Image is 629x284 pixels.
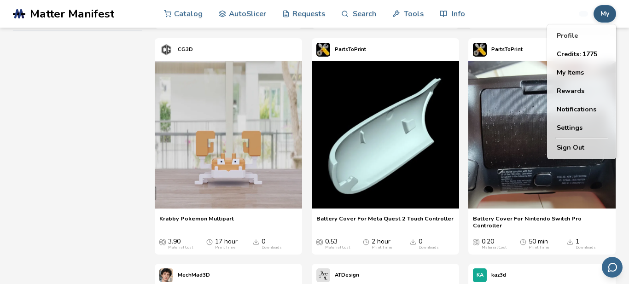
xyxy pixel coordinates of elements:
[410,238,416,245] span: Downloads
[594,5,616,23] button: My
[316,215,454,229] a: Battery Cover For Meta Quest 2 Touch Controller
[159,268,173,282] img: MechMad3D's profile
[372,238,392,250] div: 2 hour
[253,238,259,245] span: Downloads
[602,257,623,278] button: Send feedback via email
[549,27,614,45] button: Profile
[168,238,193,250] div: 3.90
[159,215,234,229] a: Krabby Pokemon Multipart
[30,7,114,20] span: Matter Manifest
[335,270,359,280] p: ATDesign
[473,238,479,245] span: Average Cost
[477,272,483,278] span: KA
[372,245,392,250] div: Print Time
[520,238,526,245] span: Average Print Time
[557,106,596,113] span: Notifications
[335,45,366,54] p: PartsToPrint
[549,64,614,82] button: My Items
[206,238,213,245] span: Average Print Time
[155,38,198,61] a: CG3D's profileCG3D
[419,245,439,250] div: Downloads
[312,38,371,61] a: PartsToPrint's profilePartsToPrint
[491,270,506,280] p: kaz3d
[549,139,614,157] button: Sign Out
[473,43,487,57] img: PartsToPrint's profile
[325,245,350,250] div: Material Cost
[316,43,330,57] img: PartsToPrint's profile
[549,45,614,64] button: Credits: 1775
[262,238,282,250] div: 0
[178,45,193,54] p: CG3D
[482,238,507,250] div: 0.20
[363,238,369,245] span: Average Print Time
[482,245,507,250] div: Material Cost
[316,268,330,282] img: ATDesign's profile
[325,238,350,250] div: 0.53
[567,238,573,245] span: Downloads
[215,245,235,250] div: Print Time
[529,245,549,250] div: Print Time
[178,270,210,280] p: MechMad3D
[529,238,549,250] div: 50 min
[159,43,173,57] img: CG3D's profile
[576,245,596,250] div: Downloads
[576,238,596,250] div: 1
[215,238,238,250] div: 17 hour
[547,24,616,159] div: My
[557,87,584,95] span: Rewards
[159,238,166,245] span: Average Cost
[419,238,439,250] div: 0
[262,245,282,250] div: Downloads
[316,238,323,245] span: Average Cost
[473,215,611,229] a: Battery Cover For Nintendo Switch Pro Controller
[549,119,614,137] button: Settings
[168,245,193,250] div: Material Cost
[468,38,527,61] a: PartsToPrint's profilePartsToPrint
[491,45,523,54] p: PartsToPrint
